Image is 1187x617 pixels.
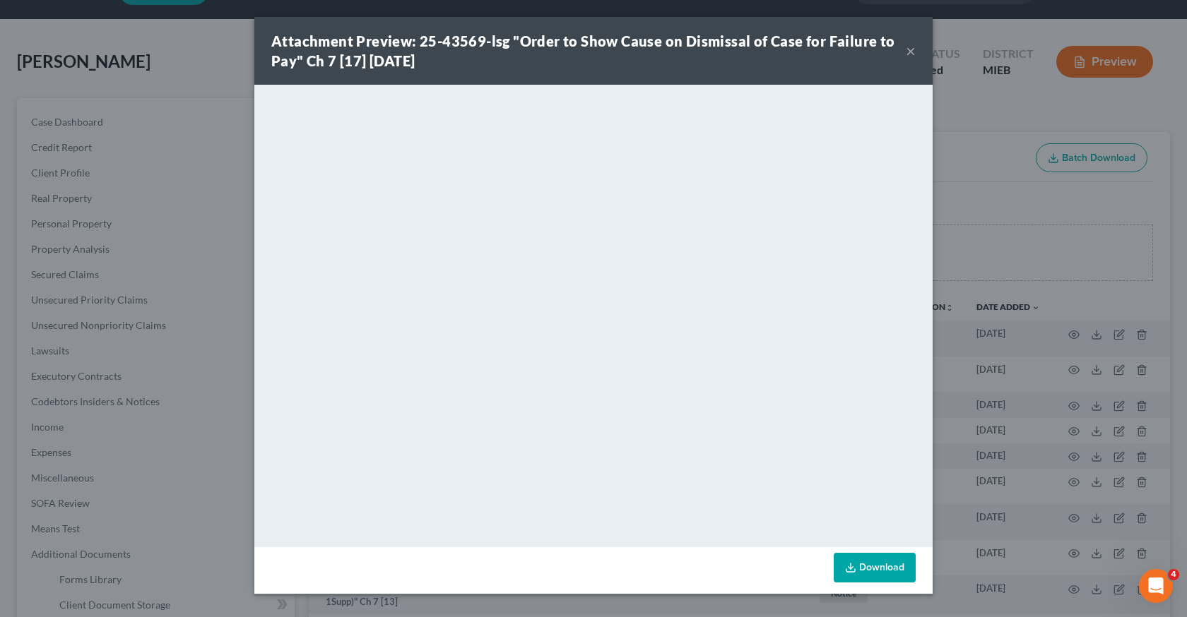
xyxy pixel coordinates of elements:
[1139,569,1173,603] iframe: Intercom live chat
[1168,569,1179,580] span: 4
[254,85,933,544] iframe: <object ng-attr-data='[URL][DOMAIN_NAME]' type='application/pdf' width='100%' height='650px'></ob...
[271,32,895,69] strong: Attachment Preview: 25-43569-lsg "Order to Show Cause on Dismissal of Case for Failure to Pay" Ch...
[906,42,916,59] button: ×
[834,553,916,582] a: Download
